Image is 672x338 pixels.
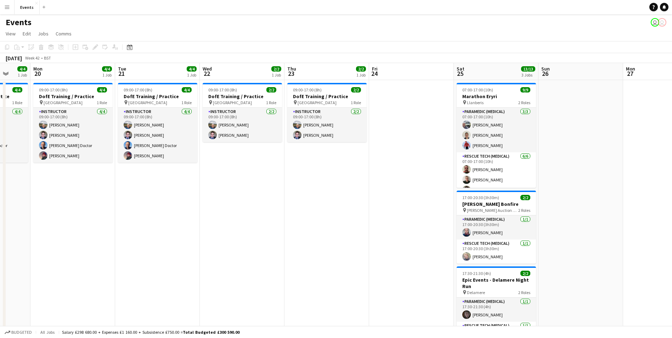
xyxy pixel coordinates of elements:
app-card-role: Instructor2/209:00-17:00 (8h)[PERSON_NAME][PERSON_NAME] [287,108,367,142]
span: Delamere [467,290,485,295]
app-job-card: 09:00-17:00 (8h)2/2DofE Training / Practice [GEOGRAPHIC_DATA]1 RoleInstructor2/209:00-17:00 (8h)[... [287,83,367,142]
h3: DofE Training / Practice [118,93,197,100]
span: 1 Role [12,100,22,105]
h3: [PERSON_NAME] Bonfire [457,201,536,207]
app-job-card: 09:00-17:00 (8h)2/2DofE Training / Practice [GEOGRAPHIC_DATA]1 RoleInstructor2/209:00-17:00 (8h)[... [203,83,282,142]
span: Total Budgeted £300 590.00 [183,329,239,335]
app-card-role: Instructor4/409:00-17:00 (8h)[PERSON_NAME][PERSON_NAME][PERSON_NAME] Doctor[PERSON_NAME] [118,108,197,163]
span: [PERSON_NAME] Auction Mart [467,208,518,213]
span: 2 Roles [518,100,530,105]
span: 1 Role [266,100,276,105]
button: Events [15,0,40,14]
span: 2/2 [520,195,530,200]
app-card-role: Paramedic (Medical)3/307:00-17:00 (10h)[PERSON_NAME][PERSON_NAME][PERSON_NAME] [457,108,536,152]
span: 25 [456,69,464,78]
span: View [6,30,16,37]
span: 09:00-17:00 (8h) [39,87,68,92]
span: 2/2 [271,66,281,72]
div: BST [44,55,51,61]
span: 20 [32,69,43,78]
span: 09:00-17:00 (8h) [208,87,237,92]
span: 2/2 [520,271,530,276]
span: 09:00-17:00 (8h) [124,87,152,92]
span: 17:30-21:30 (4h) [462,271,491,276]
span: Wed [203,66,212,72]
span: 9/9 [520,87,530,92]
span: [GEOGRAPHIC_DATA] [44,100,83,105]
span: 2/2 [356,66,366,72]
span: Comms [56,30,72,37]
app-card-role: Rescue Tech (Medical)6/607:00-17:00 (10h)[PERSON_NAME][PERSON_NAME][PERSON_NAME] [457,152,536,228]
app-job-card: 09:00-17:00 (8h)4/4DofE Training / Practice [GEOGRAPHIC_DATA]1 RoleInstructor4/409:00-17:00 (8h)[... [33,83,113,163]
div: 1 Job [187,72,196,78]
a: Edit [20,29,34,38]
span: Thu [287,66,296,72]
div: 1 Job [102,72,112,78]
span: 21 [117,69,126,78]
span: Fri [372,66,378,72]
div: 3 Jobs [521,72,535,78]
h3: Marathon Eryri [457,93,536,100]
h3: Epic Events - Delamere Night Run [457,277,536,289]
span: 07:00-17:00 (10h) [462,87,493,92]
span: Mon [626,66,635,72]
span: Sun [541,66,550,72]
app-card-role: Instructor2/209:00-17:00 (8h)[PERSON_NAME][PERSON_NAME] [203,108,282,142]
div: Salary £298 680.00 + Expenses £1 160.00 + Subsistence £750.00 = [62,329,239,335]
span: 1 Role [351,100,361,105]
span: Week 42 [23,55,41,61]
app-card-role: Rescue Tech (Medical)1/117:00-20:30 (3h30m)[PERSON_NAME] [457,240,536,264]
span: 4/4 [182,87,192,92]
div: 1 Job [18,72,27,78]
span: 1 Role [181,100,192,105]
span: 1 Role [97,100,107,105]
app-card-role: Instructor4/409:00-17:00 (8h)[PERSON_NAME][PERSON_NAME][PERSON_NAME] Doctor[PERSON_NAME] [33,108,113,163]
app-job-card: 07:00-17:00 (10h)9/9Marathon Eryri Llanberis2 RolesParamedic (Medical)3/307:00-17:00 (10h)[PERSON... [457,83,536,188]
span: 4/4 [102,66,112,72]
span: 2/2 [351,87,361,92]
h1: Events [6,17,32,28]
h3: DofE Training / Practice [33,93,113,100]
span: 2 Roles [518,208,530,213]
app-user-avatar: Paul Wilmore [658,18,666,27]
span: Edit [23,30,31,37]
div: 17:00-20:30 (3h30m)2/2[PERSON_NAME] Bonfire [PERSON_NAME] Auction Mart2 RolesParamedic (Medical)1... [457,191,536,264]
div: 1 Job [272,72,281,78]
span: 22 [202,69,212,78]
span: 24 [371,69,378,78]
span: Llanberis [467,100,484,105]
span: 26 [540,69,550,78]
app-job-card: 09:00-17:00 (8h)4/4DofE Training / Practice [GEOGRAPHIC_DATA]1 RoleInstructor4/409:00-17:00 (8h)[... [118,83,197,163]
span: 09:00-17:00 (8h) [293,87,322,92]
span: Mon [33,66,43,72]
a: Jobs [35,29,51,38]
span: Tue [118,66,126,72]
span: Sat [457,66,464,72]
span: Budgeted [11,330,32,335]
span: 2/2 [266,87,276,92]
span: 27 [625,69,635,78]
span: [GEOGRAPHIC_DATA] [298,100,337,105]
app-card-role: Paramedic (Medical)1/117:30-21:30 (4h)[PERSON_NAME] [457,298,536,322]
span: [GEOGRAPHIC_DATA] [128,100,167,105]
a: View [3,29,18,38]
span: 2 Roles [518,290,530,295]
span: 17:00-20:30 (3h30m) [462,195,499,200]
span: 23 [286,69,296,78]
button: Budgeted [4,328,33,336]
span: [GEOGRAPHIC_DATA] [213,100,252,105]
span: 4/4 [17,66,27,72]
span: 4/4 [97,87,107,92]
app-card-role: Paramedic (Medical)1/117:00-20:30 (3h30m)[PERSON_NAME] [457,215,536,240]
div: [DATE] [6,55,22,62]
span: 4/4 [187,66,197,72]
h3: DofE Training / Practice [287,93,367,100]
app-user-avatar: Paul Wilmore [651,18,659,27]
span: 4/4 [12,87,22,92]
h3: DofE Training / Practice [203,93,282,100]
a: Comms [53,29,74,38]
